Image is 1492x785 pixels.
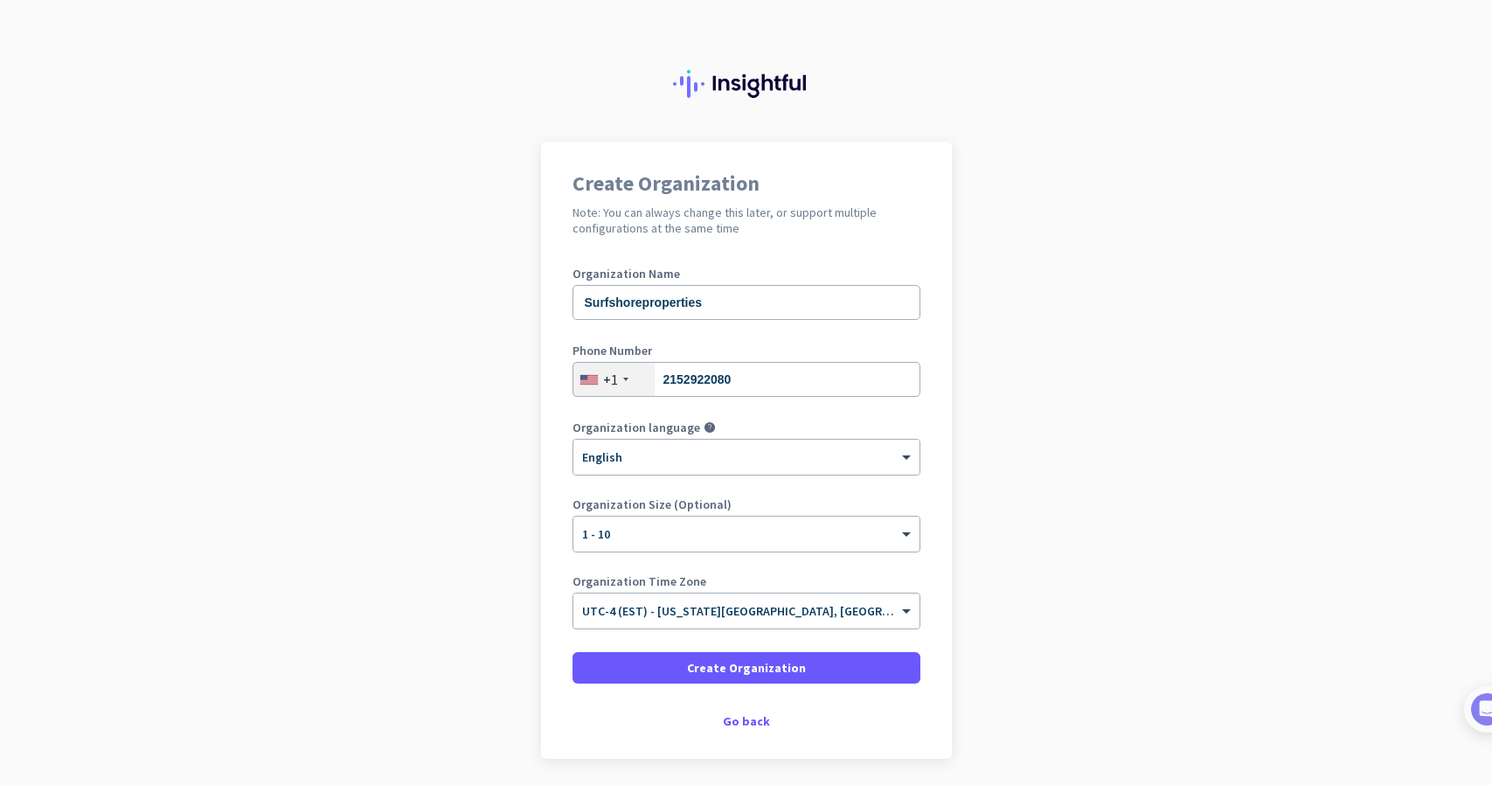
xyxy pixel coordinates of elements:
[573,421,700,434] label: Organization language
[573,285,920,320] input: What is the name of your organization?
[603,371,618,388] div: +1
[673,70,820,98] img: Insightful
[573,575,920,587] label: Organization Time Zone
[704,421,716,434] i: help
[573,498,920,511] label: Organization Size (Optional)
[573,205,920,236] h2: Note: You can always change this later, or support multiple configurations at the same time
[573,715,920,727] div: Go back
[573,362,920,397] input: 201-555-0123
[687,659,806,677] span: Create Organization
[573,652,920,684] button: Create Organization
[573,173,920,194] h1: Create Organization
[573,267,920,280] label: Organization Name
[573,344,920,357] label: Phone Number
